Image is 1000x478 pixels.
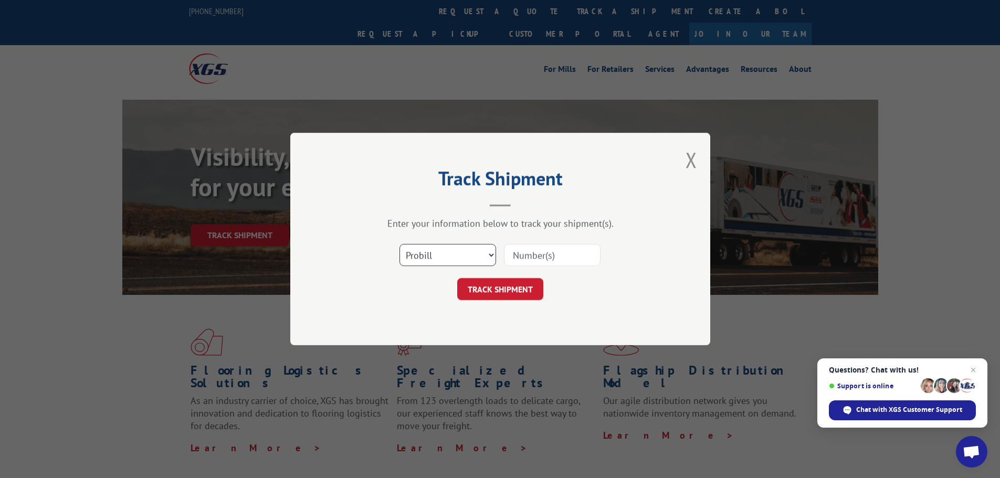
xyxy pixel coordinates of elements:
[829,382,917,390] span: Support is online
[686,146,697,174] button: Close modal
[457,278,543,300] button: TRACK SHIPMENT
[829,400,976,420] div: Chat with XGS Customer Support
[956,436,987,468] div: Open chat
[504,244,601,266] input: Number(s)
[829,366,976,374] span: Questions? Chat with us!
[967,364,980,376] span: Close chat
[856,405,962,415] span: Chat with XGS Customer Support
[343,217,658,229] div: Enter your information below to track your shipment(s).
[343,171,658,191] h2: Track Shipment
